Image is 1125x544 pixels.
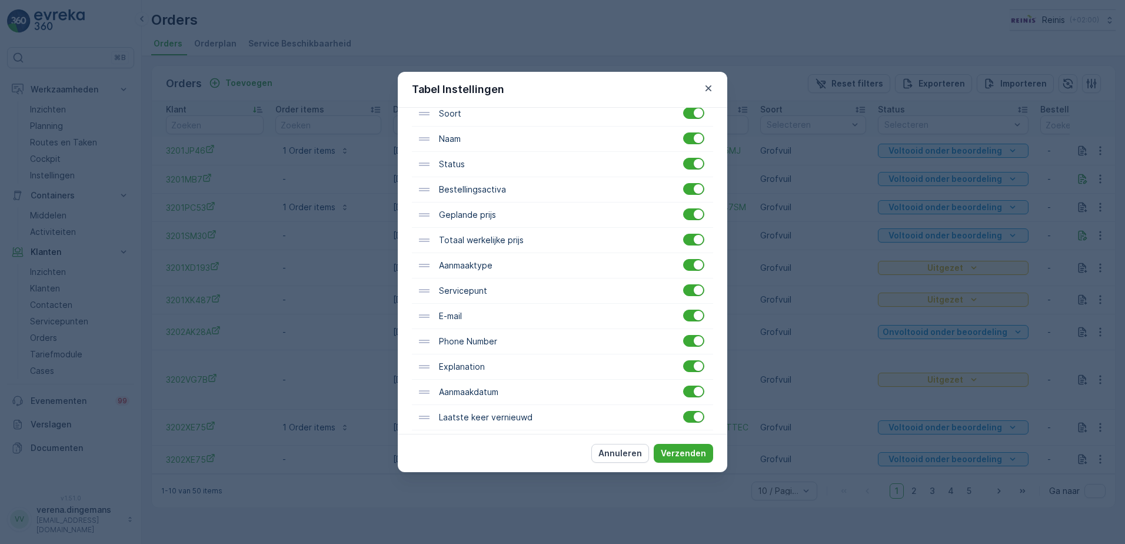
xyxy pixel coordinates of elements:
[412,405,713,430] div: Laatste keer vernieuwd
[412,101,713,127] div: Soort
[412,278,713,304] div: Servicepunt
[437,234,524,246] p: Totaal werkelijke prijs
[437,386,498,398] p: Aanmaakdatum
[412,354,713,380] div: Explanation
[437,285,487,297] p: Servicepunt
[598,447,642,459] p: Annuleren
[437,336,497,347] p: Phone Number
[437,108,461,120] p: Soort
[412,127,713,152] div: Naam
[412,253,713,278] div: Aanmaaktype
[412,177,713,203] div: Bestellingsactiva
[412,228,713,253] div: Totaal werkelijke prijs
[437,310,462,322] p: E-mail
[437,209,496,221] p: Geplande prijs
[412,329,713,354] div: Phone Number
[412,152,713,177] div: Status
[412,81,504,98] p: Tabel Instellingen
[412,380,713,405] div: Aanmaakdatum
[437,158,465,170] p: Status
[437,361,485,373] p: Explanation
[437,260,492,271] p: Aanmaaktype
[437,412,532,423] p: Laatste keer vernieuwd
[654,444,713,463] button: Verzenden
[437,184,506,195] p: Bestellingsactiva
[591,444,649,463] button: Annuleren
[437,133,461,145] p: Naam
[412,304,713,329] div: E-mail
[661,447,706,459] p: Verzenden
[412,203,713,228] div: Geplande prijs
